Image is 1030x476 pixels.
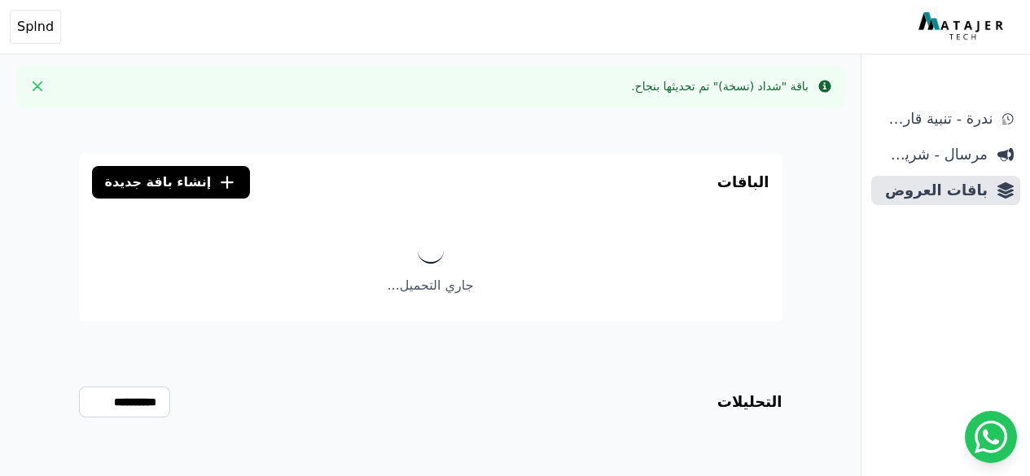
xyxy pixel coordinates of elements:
span: مرسال - شريط دعاية [878,143,988,166]
img: MatajerTech Logo [918,12,1007,41]
button: Close [24,73,50,99]
div: باقة "شداد (نسخة)" تم تحديثها بنجاح. [631,78,809,94]
h3: التحليلات [717,391,782,413]
button: إنشاء باقة جديدة [92,166,251,199]
span: Splnd [17,17,54,37]
button: Splnd [10,10,61,44]
span: ندرة - تنبية قارب علي النفاذ [878,107,993,130]
h3: الباقات [717,171,769,194]
p: جاري التحميل... [79,276,782,295]
span: إنشاء باقة جديدة [105,172,212,192]
span: باقات العروض [878,179,988,202]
